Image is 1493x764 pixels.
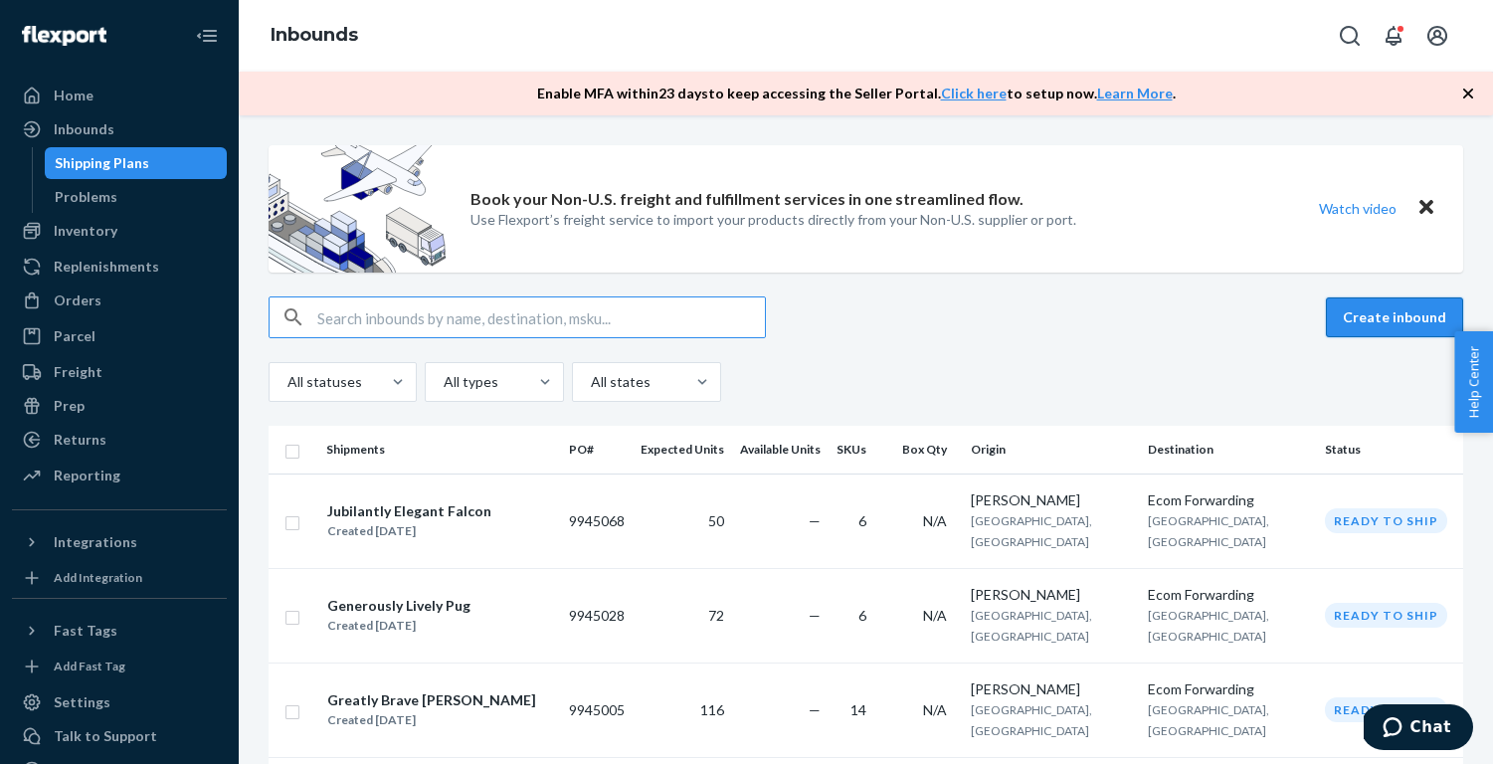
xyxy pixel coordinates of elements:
[633,426,732,474] th: Expected Units
[54,466,120,485] div: Reporting
[54,658,125,674] div: Add Fast Tag
[882,426,963,474] th: Box Qty
[1325,603,1447,628] div: Ready to ship
[12,720,227,752] button: Talk to Support
[1148,513,1269,549] span: [GEOGRAPHIC_DATA], [GEOGRAPHIC_DATA]
[327,596,470,616] div: Generously Lively Pug
[54,569,142,586] div: Add Integration
[12,251,227,283] a: Replenishments
[829,426,882,474] th: SKUs
[285,372,287,392] input: All statuses
[317,297,765,337] input: Search inbounds by name, destination, msku...
[45,181,228,213] a: Problems
[54,430,106,450] div: Returns
[54,692,110,712] div: Settings
[470,188,1024,211] p: Book your Non-U.S. freight and fulfillment services in one streamlined flow.
[12,113,227,145] a: Inbounds
[327,501,491,521] div: Jubilantly Elegant Falcon
[809,607,821,624] span: —
[971,585,1132,605] div: [PERSON_NAME]
[941,85,1007,101] a: Click here
[54,257,159,277] div: Replenishments
[12,390,227,422] a: Prep
[850,701,866,718] span: 14
[54,119,114,139] div: Inbounds
[561,663,633,757] td: 9945005
[54,726,157,746] div: Talk to Support
[1140,426,1317,474] th: Destination
[1325,697,1447,722] div: Ready to ship
[12,566,227,590] a: Add Integration
[54,396,85,416] div: Prep
[1374,16,1413,56] button: Open notifications
[971,702,1092,738] span: [GEOGRAPHIC_DATA], [GEOGRAPHIC_DATA]
[1325,508,1447,533] div: Ready to ship
[1148,608,1269,644] span: [GEOGRAPHIC_DATA], [GEOGRAPHIC_DATA]
[327,521,491,541] div: Created [DATE]
[54,86,93,105] div: Home
[271,24,358,46] a: Inbounds
[1454,331,1493,433] button: Help Center
[12,356,227,388] a: Freight
[12,615,227,647] button: Fast Tags
[54,362,102,382] div: Freight
[923,701,947,718] span: N/A
[12,80,227,111] a: Home
[327,710,536,730] div: Created [DATE]
[561,568,633,663] td: 9945028
[1148,702,1269,738] span: [GEOGRAPHIC_DATA], [GEOGRAPHIC_DATA]
[971,679,1132,699] div: [PERSON_NAME]
[442,372,444,392] input: All types
[255,7,374,65] ol: breadcrumbs
[12,460,227,491] a: Reporting
[22,26,106,46] img: Flexport logo
[12,285,227,316] a: Orders
[55,187,117,207] div: Problems
[732,426,829,474] th: Available Units
[963,426,1140,474] th: Origin
[1330,16,1370,56] button: Open Search Box
[809,512,821,529] span: —
[1417,16,1457,56] button: Open account menu
[700,701,724,718] span: 116
[1326,297,1463,337] button: Create inbound
[54,621,117,641] div: Fast Tags
[809,701,821,718] span: —
[708,512,724,529] span: 50
[1148,679,1309,699] div: Ecom Forwarding
[561,426,633,474] th: PO#
[318,426,561,474] th: Shipments
[187,16,227,56] button: Close Navigation
[12,526,227,558] button: Integrations
[561,474,633,568] td: 9945068
[12,424,227,456] a: Returns
[470,210,1076,230] p: Use Flexport’s freight service to import your products directly from your Non-U.S. supplier or port.
[12,320,227,352] a: Parcel
[1317,426,1463,474] th: Status
[54,326,95,346] div: Parcel
[54,290,101,310] div: Orders
[327,616,470,636] div: Created [DATE]
[708,607,724,624] span: 72
[1148,490,1309,510] div: Ecom Forwarding
[54,532,137,552] div: Integrations
[537,84,1176,103] p: Enable MFA within 23 days to keep accessing the Seller Portal. to setup now. .
[12,655,227,678] a: Add Fast Tag
[12,215,227,247] a: Inventory
[923,512,947,529] span: N/A
[858,607,866,624] span: 6
[971,490,1132,510] div: [PERSON_NAME]
[54,221,117,241] div: Inventory
[1306,194,1409,223] button: Watch video
[923,607,947,624] span: N/A
[971,608,1092,644] span: [GEOGRAPHIC_DATA], [GEOGRAPHIC_DATA]
[1097,85,1173,101] a: Learn More
[55,153,149,173] div: Shipping Plans
[858,512,866,529] span: 6
[1364,704,1473,754] iframe: Opens a widget where you can chat to one of our agents
[1413,194,1439,223] button: Close
[12,686,227,718] a: Settings
[45,147,228,179] a: Shipping Plans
